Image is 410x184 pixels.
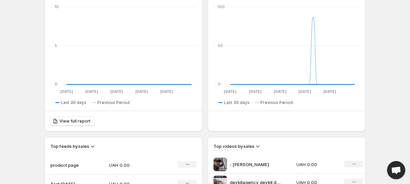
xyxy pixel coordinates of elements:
text: [DATE] [224,89,236,94]
span: Previous Period [260,100,293,105]
h3: Top videos by sales [213,143,254,150]
span: Previous Period [97,100,130,105]
p: - [PERSON_NAME] [230,161,280,168]
text: 5 [55,43,57,48]
text: [DATE] [60,89,73,94]
h3: Top feeds by sales [50,143,89,150]
img: - davidbeckham samokhvalovcomua [213,158,227,171]
text: 50 [218,43,223,48]
p: UAH 0.00 [297,161,336,168]
text: [DATE] [249,89,261,94]
p: product page [50,162,84,168]
text: [DATE] [135,89,148,94]
text: [DATE] [324,89,336,94]
text: [DATE] [299,89,311,94]
text: 0 [55,82,57,86]
text: 0 [218,82,221,86]
text: 10 [55,4,59,9]
text: [DATE] [110,89,123,94]
text: [DATE] [85,89,98,94]
a: View full report [50,116,95,126]
a: Open chat [387,161,405,179]
p: UAH 0.00 [109,162,157,168]
text: 100 [218,4,225,9]
span: Last 30 days [61,100,86,105]
text: [DATE] [274,89,286,94]
span: View full report [59,119,91,124]
text: [DATE] [160,89,173,94]
span: Last 30 days [224,100,250,105]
